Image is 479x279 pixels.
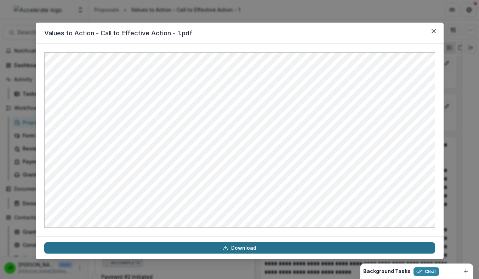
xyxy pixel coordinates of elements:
[363,268,411,274] h2: Background Tasks
[44,242,435,254] a: Download
[414,267,439,276] button: Clear
[36,23,444,44] header: Values to Action - Call to Effective Action - 1.pdf
[428,25,439,37] button: Close
[462,267,470,275] button: Dismiss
